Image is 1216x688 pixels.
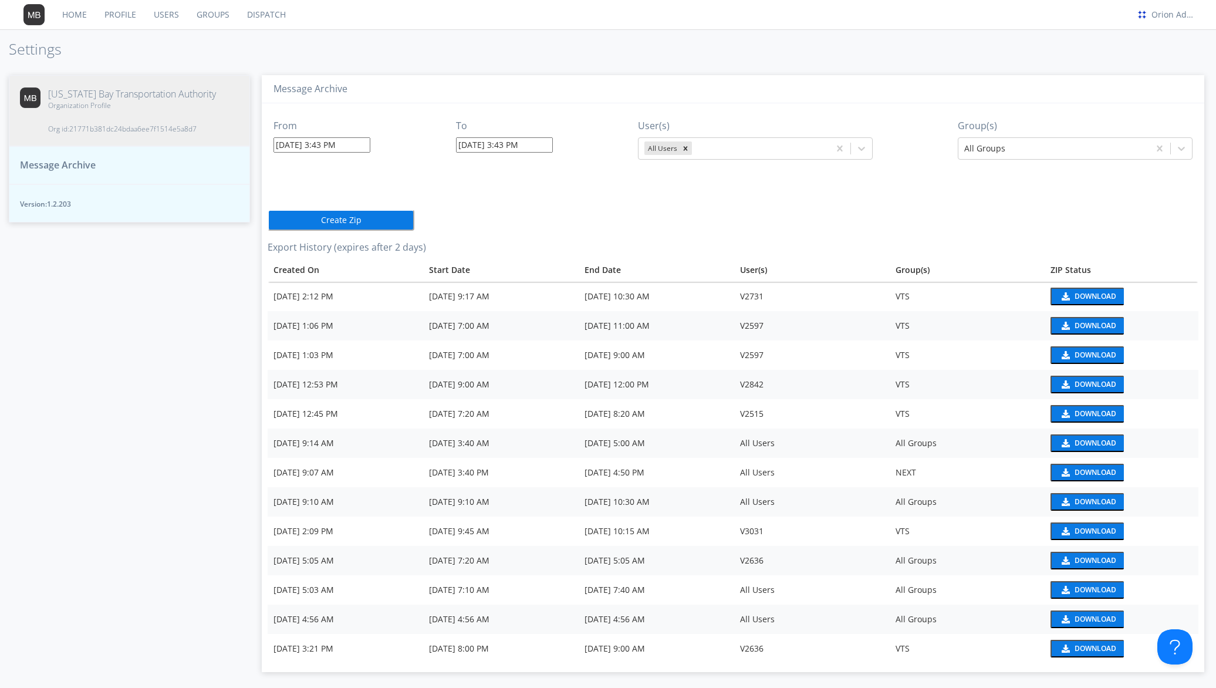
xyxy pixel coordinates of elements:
div: V2597 [740,349,884,361]
div: All Groups [896,584,1039,596]
div: V2842 [740,379,884,390]
div: All Users [740,437,884,449]
div: [DATE] 9:45 AM [429,525,573,537]
div: All Users [740,584,884,596]
div: [DATE] 4:56 AM [429,613,573,625]
div: V2597 [740,320,884,332]
div: [DATE] 3:40 AM [429,437,573,449]
div: [DATE] 5:05 AM [585,555,728,566]
button: Download [1051,522,1124,540]
a: download media buttonDownload [1051,434,1193,452]
button: Download [1051,405,1124,423]
button: Create Zip [268,210,414,231]
div: [DATE] 7:40 AM [585,584,728,596]
img: 373638.png [23,4,45,25]
div: [DATE] 7:00 AM [429,320,573,332]
div: V2731 [740,291,884,302]
div: VTS [896,379,1039,390]
span: Version: 1.2.203 [20,199,239,209]
img: download media button [1060,586,1070,594]
div: All Users [740,613,884,625]
button: Version:1.2.203 [9,184,250,222]
button: Download [1051,493,1124,511]
div: [DATE] 1:03 PM [273,349,417,361]
div: [DATE] 5:03 AM [273,584,417,596]
img: download media button [1060,410,1070,418]
th: Toggle SortBy [579,258,734,282]
th: User(s) [734,258,890,282]
button: Download [1051,434,1124,452]
div: Download [1075,381,1116,388]
th: Toggle SortBy [1045,258,1198,282]
img: 373638.png [20,87,40,108]
button: Download [1051,552,1124,569]
h3: Export History (expires after 2 days) [268,242,1198,253]
div: VTS [896,349,1039,361]
img: download media button [1060,351,1070,359]
div: Orion Admin 1 [1151,9,1195,21]
div: VTS [896,643,1039,655]
div: V3031 [740,525,884,537]
div: All Users [740,496,884,508]
span: Org id: 21771b381dc24bdaa6ee7f1514e5a8d7 [48,124,216,134]
div: All Users [740,467,884,478]
div: VTS [896,408,1039,420]
div: [DATE] 11:00 AM [585,320,728,332]
div: [DATE] 9:14 AM [273,437,417,449]
h3: To [456,121,553,131]
div: [DATE] 12:45 PM [273,408,417,420]
a: download media buttonDownload [1051,376,1193,393]
div: All Users [644,141,679,155]
span: Message Archive [20,158,96,172]
div: [DATE] 2:12 PM [273,291,417,302]
div: [DATE] 9:00 AM [429,379,573,390]
h3: Group(s) [958,121,1193,131]
a: download media buttonDownload [1051,552,1193,569]
div: [DATE] 3:21 PM [273,643,417,655]
div: [DATE] 8:00 PM [429,643,573,655]
div: All Groups [896,437,1039,449]
div: Download [1075,498,1116,505]
div: [DATE] 3:40 PM [429,467,573,478]
button: Download [1051,640,1124,657]
th: Group(s) [890,258,1045,282]
div: [DATE] 5:05 AM [273,555,417,566]
img: download media button [1060,615,1070,623]
div: V2636 [740,643,884,655]
img: download media button [1060,645,1070,653]
div: [DATE] 12:53 PM [273,379,417,390]
a: download media buttonDownload [1051,346,1193,364]
div: [DATE] 10:30 AM [585,291,728,302]
a: download media buttonDownload [1051,522,1193,540]
h3: User(s) [638,121,873,131]
div: Download [1075,586,1116,593]
div: Download [1075,293,1116,300]
button: Download [1051,581,1124,599]
img: download media button [1060,498,1070,506]
div: [DATE] 9:10 AM [273,496,417,508]
div: [DATE] 7:00 AM [429,349,573,361]
div: Download [1075,557,1116,564]
span: [US_STATE] Bay Transportation Authority [48,87,216,101]
div: [DATE] 8:20 AM [585,408,728,420]
div: [DATE] 9:17 AM [429,291,573,302]
div: Download [1075,322,1116,329]
img: download media button [1060,468,1070,477]
div: [DATE] 12:00 PM [585,379,728,390]
img: download media button [1060,380,1070,389]
button: Download [1051,317,1124,335]
a: download media buttonDownload [1051,581,1193,599]
img: download media button [1060,557,1070,565]
div: [DATE] 7:20 AM [429,408,573,420]
div: [DATE] 4:56 AM [273,613,417,625]
div: All Groups [896,555,1039,566]
div: NEXT [896,467,1039,478]
div: [DATE] 9:00 AM [585,349,728,361]
div: [DATE] 2:09 PM [273,525,417,537]
div: [DATE] 4:50 PM [585,467,728,478]
button: Message Archive [9,146,250,184]
a: download media buttonDownload [1051,640,1193,657]
div: Remove All Users [679,141,692,155]
div: [DATE] 5:00 AM [585,437,728,449]
div: [DATE] 4:56 AM [585,613,728,625]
